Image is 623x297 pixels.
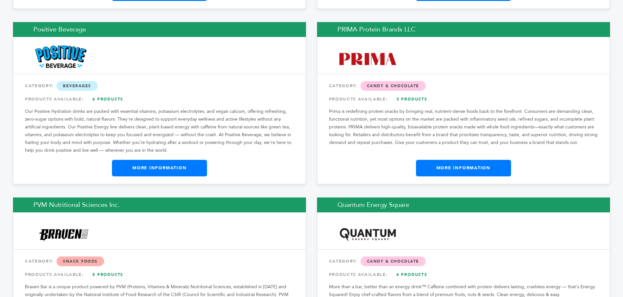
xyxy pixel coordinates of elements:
[389,93,434,105] a: 3 Products
[25,269,294,280] div: PRODUCTS AVAILABLE:
[329,93,598,105] div: PRODUCTS AVAILABLE:
[338,226,398,243] img: Quantum Energy Square
[25,108,294,154] p: Our Positive Hydration drinks are packed with essential vitamins, potassium electrolytes, and veg...
[85,93,131,105] a: 6 Products
[317,197,610,212] h2: Quantum Energy Square
[416,160,511,176] a: More Information
[25,93,294,105] div: PRODUCTS AVAILABLE:
[85,269,131,280] a: 5 Products
[389,269,434,280] a: 6 Products
[329,108,598,147] p: Prima is redefining protein snacks by bringing real, nutrient-dense foods back to the forefront. ...
[329,269,598,280] div: PRODUCTS AVAILABLE:
[360,256,426,266] span: Candy & Chocolate
[25,80,294,92] div: CATEGORY:
[329,80,598,92] div: CATEGORY:
[56,81,98,91] span: Beverages
[56,256,104,266] span: Snack Foods
[25,255,294,267] div: CATEGORY:
[13,197,306,212] h2: PVM Nutritional Sciences Inc.
[34,224,94,244] img: PVM Nutritional Sciences Inc.
[112,160,207,176] a: More Information
[317,22,610,37] h2: PRIMA Protein Brands LLC
[13,22,306,37] h2: Positive Beverage
[34,45,91,73] img: Positive Beverage
[338,48,398,70] img: PRIMA Protein Brands LLC
[360,81,426,91] span: Candy & Chocolate
[329,255,598,267] div: CATEGORY:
